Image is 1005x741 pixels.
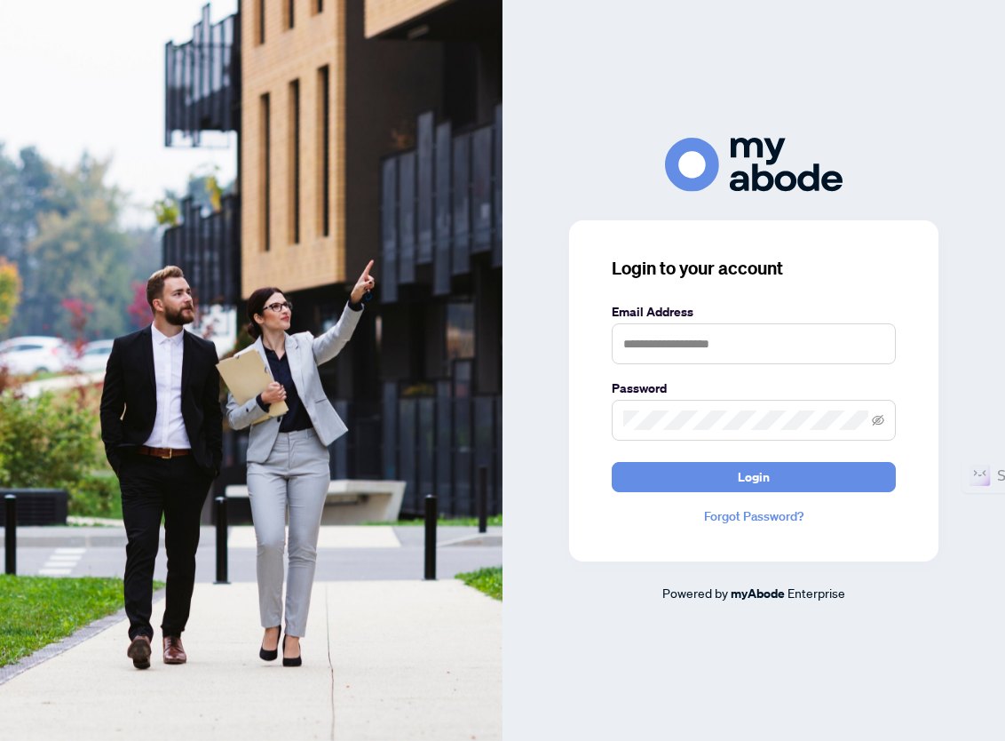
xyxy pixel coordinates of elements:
span: Powered by [662,585,728,601]
label: Password [612,378,896,398]
button: Login [612,462,896,492]
img: ma-logo [665,138,843,192]
label: Email Address [612,302,896,322]
a: myAbode [731,584,785,603]
a: Forgot Password? [612,506,896,526]
h3: Login to your account [612,256,896,281]
span: Enterprise [787,585,845,601]
span: eye-invisible [872,414,884,426]
span: Login [738,463,770,491]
